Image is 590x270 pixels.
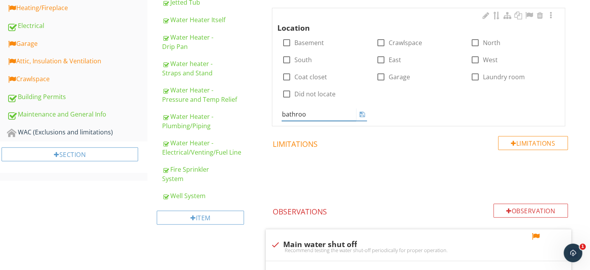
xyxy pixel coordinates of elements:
div: WAC (Exclusions and limitations) [7,127,147,138]
label: South [294,56,311,64]
div: Heating/Fireplace [7,3,147,13]
h4: Limitations [272,136,568,149]
div: Limitations [498,136,568,150]
label: West [483,56,498,64]
div: Location [277,11,546,34]
div: Water heater - Straps and Stand [162,59,253,78]
div: Water Heater - Plumbing/Piping [162,112,253,131]
div: Water Heater - Pressure and Temp Relief [162,85,253,104]
div: Section [2,147,138,161]
div: Observation [493,204,568,218]
div: Maintenance and General Info [7,110,147,120]
label: Did not locate [294,90,335,98]
iframe: Intercom live chat [564,244,582,262]
div: Recommend testing the water shut-off periodically for proper operation. [270,247,567,253]
div: Crawlspace [7,74,147,84]
label: Coat closet [294,73,327,81]
label: Garage [389,73,410,81]
div: Electrical [7,21,147,31]
h4: Observations [272,204,568,217]
span: 1 [580,244,586,250]
div: Water Heater Itself [162,15,253,24]
label: North [483,39,500,47]
div: Water Heater - Electrical/Venting/Fuel Line [162,138,253,157]
div: Attic, Insulation & Ventilation [7,56,147,66]
div: Well System [162,191,253,200]
label: Basement [294,39,324,47]
div: Fire Sprinkler System [162,165,253,183]
div: Building Permits [7,92,147,102]
label: East [389,56,401,64]
div: Item [157,211,244,225]
label: Laundry room [483,73,525,81]
div: Garage [7,39,147,49]
label: Crawlspace [389,39,422,47]
div: Water Heater - Drip Pan [162,33,253,51]
input: + add choice [282,108,356,121]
